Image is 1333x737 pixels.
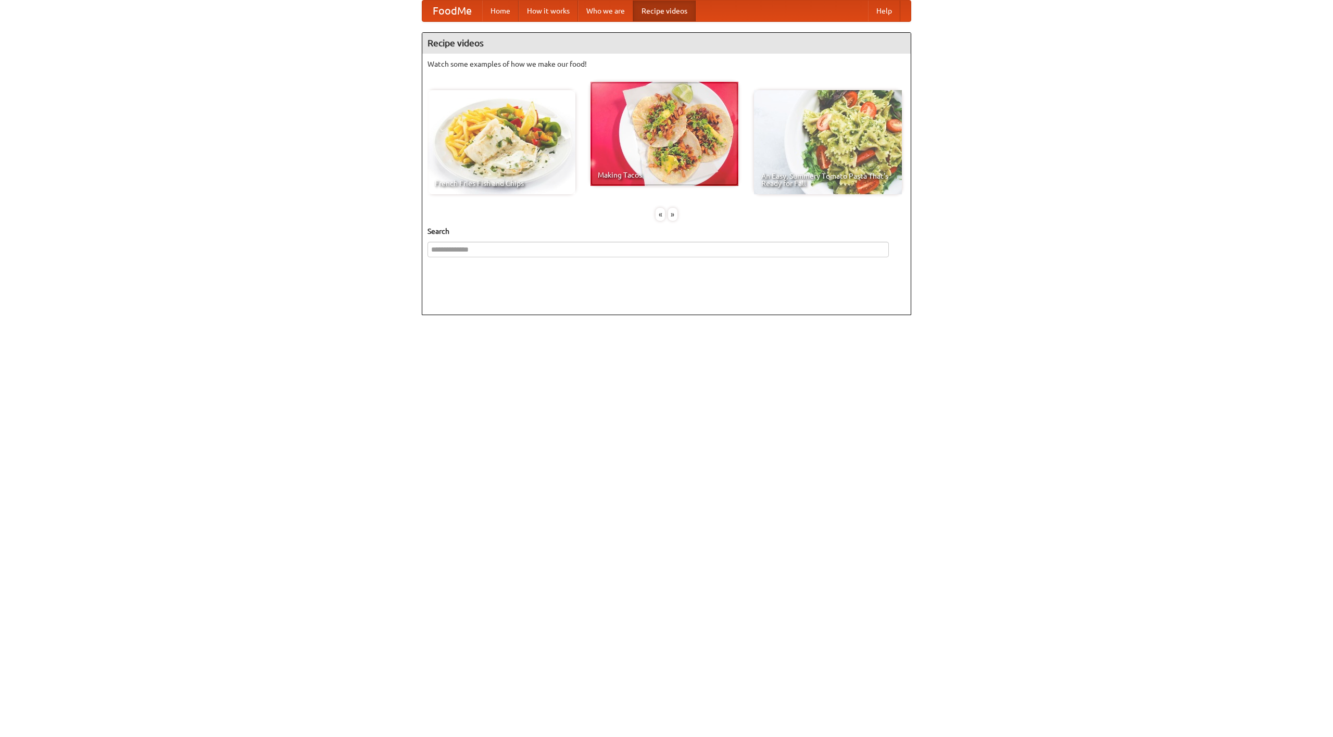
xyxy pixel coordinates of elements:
[519,1,578,21] a: How it works
[578,1,633,21] a: Who we are
[598,171,731,179] span: Making Tacos
[435,180,568,187] span: French Fries Fish and Chips
[868,1,900,21] a: Help
[422,33,911,54] h4: Recipe videos
[427,59,906,69] p: Watch some examples of how we make our food!
[668,208,677,221] div: »
[754,90,902,194] a: An Easy, Summery Tomato Pasta That's Ready for Fall
[422,1,482,21] a: FoodMe
[761,172,895,187] span: An Easy, Summery Tomato Pasta That's Ready for Fall
[656,208,665,221] div: «
[427,226,906,236] h5: Search
[633,1,696,21] a: Recipe videos
[482,1,519,21] a: Home
[427,90,575,194] a: French Fries Fish and Chips
[590,82,738,186] a: Making Tacos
